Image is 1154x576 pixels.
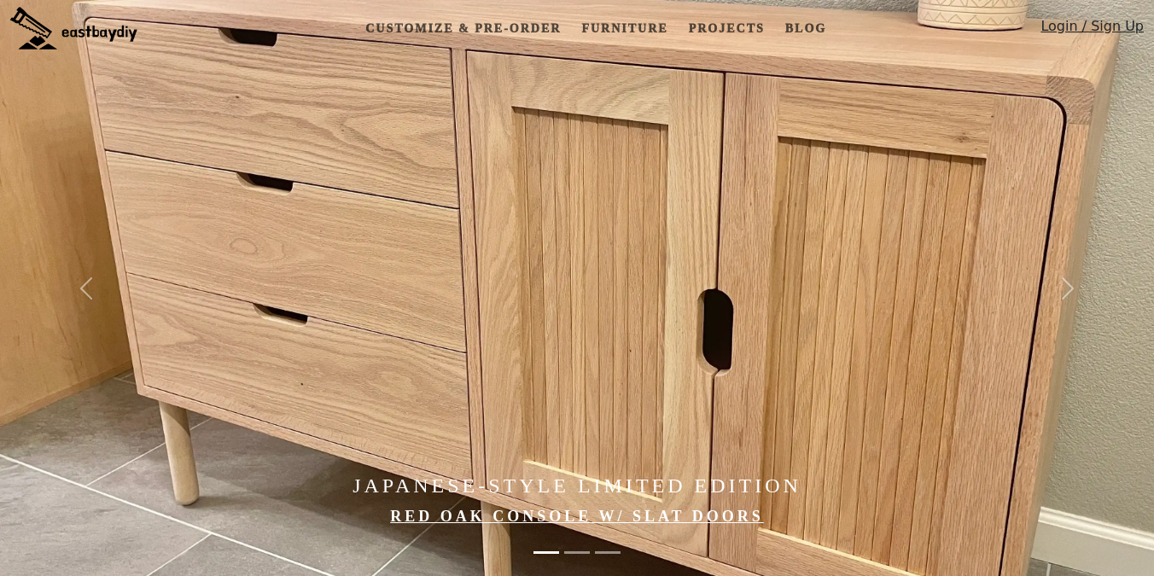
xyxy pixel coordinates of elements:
[533,543,559,562] button: Japanese-Style Limited Edition
[1040,16,1144,44] a: Login / Sign Up
[173,474,981,498] h4: Japanese-Style Limited Edition
[778,13,833,44] a: Blog
[10,7,137,49] img: eastbaydiy
[390,508,764,525] a: Red Oak Console w/ Slat Doors
[574,13,674,44] a: Furniture
[682,13,772,44] a: Projects
[358,13,568,44] a: Customize & Pre-order
[564,543,590,562] button: Made in the Bay Area
[595,543,621,562] button: Made in the Bay Area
